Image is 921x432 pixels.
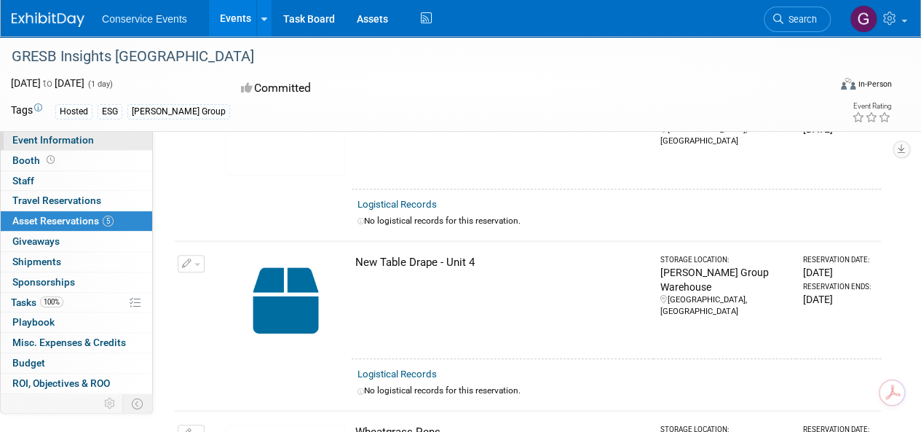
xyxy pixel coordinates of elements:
[355,255,647,270] div: New Table Drape - Unit 4
[803,265,875,280] div: [DATE]
[357,385,875,397] div: No logistical records for this reservation.
[858,79,892,90] div: In-Person
[803,292,875,307] div: [DATE]
[98,104,122,119] div: ESG
[1,374,152,393] a: ROI, Objectives & ROO
[12,276,75,288] span: Sponsorships
[12,235,60,247] span: Giveaways
[660,255,790,265] div: Storage Location:
[41,77,55,89] span: to
[1,353,152,373] a: Budget
[660,124,790,147] div: [GEOGRAPHIC_DATA], [GEOGRAPHIC_DATA]
[763,76,892,98] div: Event Format
[1,293,152,313] a: Tasks100%
[12,195,101,206] span: Travel Reservations
[850,5,877,33] img: Gayle Reese
[44,154,58,165] span: Booth not reserved yet
[1,272,152,292] a: Sponsorships
[1,191,152,211] a: Travel Reservations
[12,134,94,146] span: Event Information
[1,151,152,170] a: Booth
[226,255,346,346] img: Capital-Asset-Icon-2.png
[660,294,790,318] div: [GEOGRAPHIC_DATA], [GEOGRAPHIC_DATA]
[55,104,92,119] div: Hosted
[12,337,126,348] span: Misc. Expenses & Credits
[103,216,114,227] span: 5
[12,215,114,227] span: Asset Reservations
[1,333,152,353] a: Misc. Expenses & Credits
[1,211,152,231] a: Asset Reservations5
[12,316,55,328] span: Playbook
[357,199,437,210] a: Logistical Records
[783,14,817,25] span: Search
[127,104,230,119] div: [PERSON_NAME] Group
[11,77,84,89] span: [DATE] [DATE]
[12,154,58,166] span: Booth
[12,12,84,27] img: ExhibitDay
[1,252,152,272] a: Shipments
[764,7,831,32] a: Search
[7,44,817,70] div: GRESB Insights [GEOGRAPHIC_DATA]
[1,232,152,251] a: Giveaways
[11,296,63,308] span: Tasks
[841,78,855,90] img: Format-Inperson.png
[102,13,187,25] span: Conservice Events
[852,103,891,110] div: Event Rating
[1,130,152,150] a: Event Information
[357,369,437,380] a: Logistical Records
[87,79,113,89] span: (1 day)
[803,282,875,292] div: Reservation Ends:
[12,175,34,186] span: Staff
[12,377,110,389] span: ROI, Objectives & ROO
[12,256,61,267] span: Shipments
[1,313,152,332] a: Playbook
[11,103,42,119] td: Tags
[123,394,153,413] td: Toggle Event Tabs
[357,215,875,227] div: No logistical records for this reservation.
[1,171,152,191] a: Staff
[40,296,63,307] span: 100%
[12,357,45,369] span: Budget
[98,394,123,413] td: Personalize Event Tab Strip
[660,265,790,294] div: [PERSON_NAME] Group Warehouse
[237,76,515,101] div: Committed
[803,255,875,265] div: Reservation Date:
